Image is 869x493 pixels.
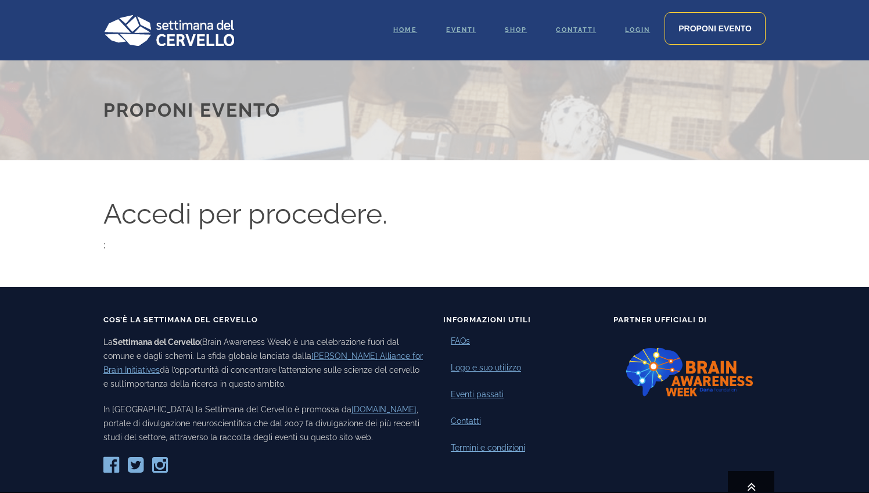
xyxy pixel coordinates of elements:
[451,442,525,454] a: Termini e condizioni
[113,337,200,347] b: Settimana del Cervello
[393,26,417,34] span: Home
[95,195,774,252] div: ;
[665,12,766,45] a: Proponi evento
[451,335,470,347] a: FAQs
[625,26,650,34] span: Login
[451,415,481,427] a: Contatti
[451,388,504,401] a: Eventi passati
[443,315,531,324] span: Informazioni Utili
[505,26,527,34] span: Shop
[678,24,752,33] span: Proponi evento
[103,89,281,131] h1: Proponi Evento
[351,405,416,414] a: [DOMAIN_NAME]
[103,315,258,324] span: Cos’è la Settimana del Cervello
[103,402,426,444] p: In [GEOGRAPHIC_DATA] la Settimana del Cervello è promossa da , portale di divulgazione neuroscien...
[103,15,234,46] img: Logo
[451,362,521,374] a: Logo e suo utilizzo
[556,26,596,34] span: Contatti
[613,315,707,324] span: Partner Ufficiali di
[103,195,766,232] h2: Accedi per procedere.
[613,335,766,409] img: Logo-BAW-nuovo.png
[446,26,476,34] span: Eventi
[103,335,426,391] p: La (Brain Awareness Week) è una celebrazione fuori dal comune e dagli schemi. La sfida globale la...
